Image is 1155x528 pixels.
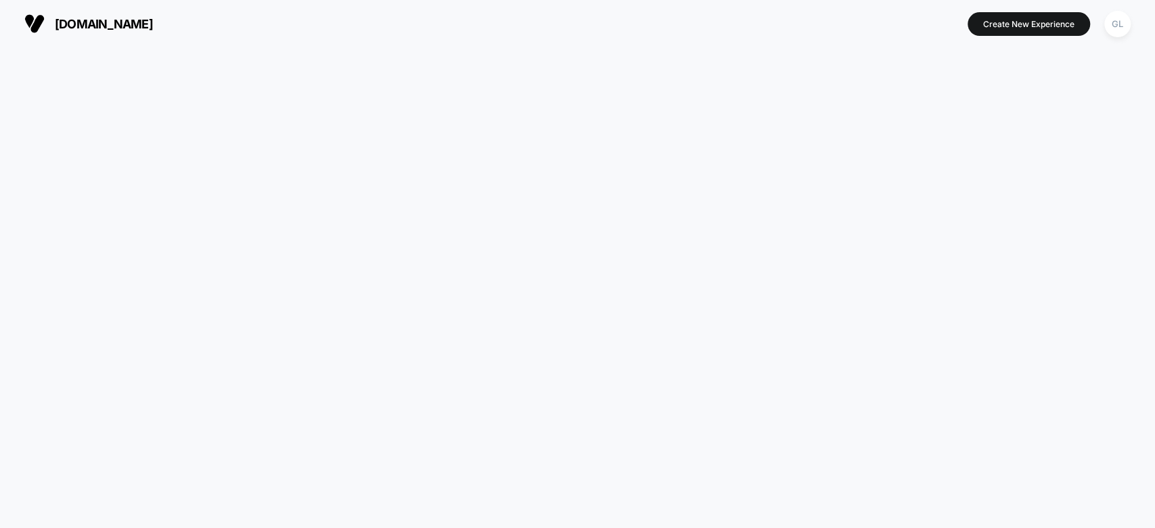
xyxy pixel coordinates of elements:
button: GL [1100,10,1135,38]
img: Visually logo [24,14,45,34]
button: Create New Experience [968,12,1090,36]
span: [DOMAIN_NAME] [55,17,153,31]
div: GL [1104,11,1131,37]
button: [DOMAIN_NAME] [20,13,157,35]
